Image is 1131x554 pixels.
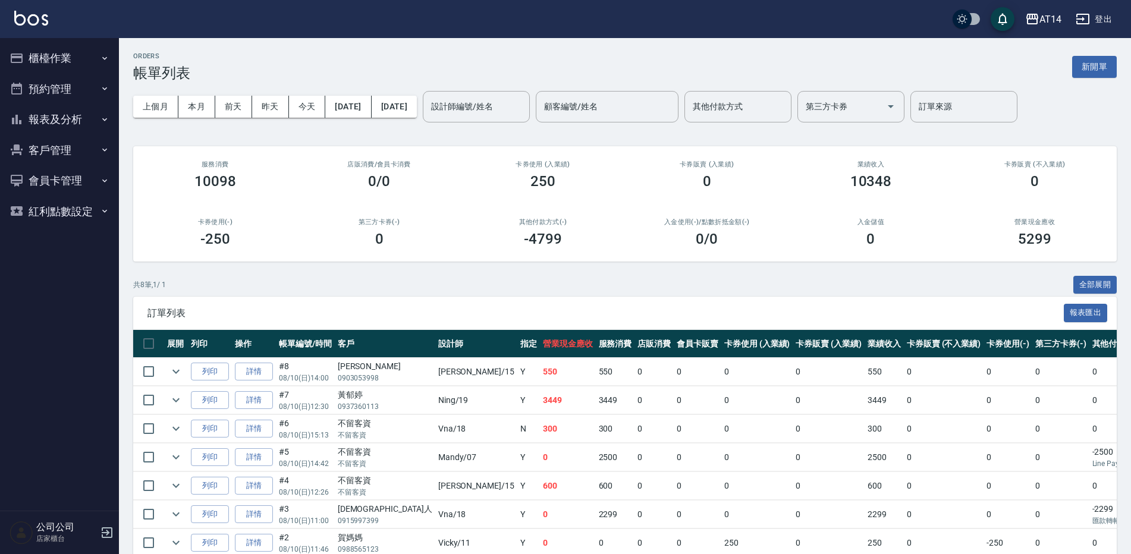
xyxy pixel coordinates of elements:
[338,487,432,498] p: 不留客資
[540,501,596,528] td: 0
[596,386,635,414] td: 3449
[147,218,283,226] h2: 卡券使用(-)
[435,443,517,471] td: Mandy /07
[191,477,229,495] button: 列印
[167,420,185,437] button: expand row
[517,358,540,386] td: Y
[967,160,1102,168] h2: 卡券販賣 (不入業績)
[338,389,432,401] div: 黃郁婷
[517,386,540,414] td: Y
[721,330,793,358] th: 卡券使用 (入業績)
[235,534,273,552] a: 詳情
[1039,12,1061,27] div: AT14
[1032,358,1089,386] td: 0
[5,74,114,105] button: 預約管理
[435,472,517,500] td: [PERSON_NAME] /15
[338,373,432,383] p: 0903053998
[235,477,273,495] a: 詳情
[215,96,252,118] button: 前天
[517,501,540,528] td: Y
[696,231,718,247] h3: 0 /0
[540,415,596,443] td: 300
[36,533,97,544] p: 店家櫃台
[540,472,596,500] td: 600
[634,330,674,358] th: 店販消費
[674,415,721,443] td: 0
[1072,56,1117,78] button: 新開單
[540,330,596,358] th: 營業現金應收
[1032,415,1089,443] td: 0
[1073,276,1117,294] button: 全部展開
[721,501,793,528] td: 0
[235,505,273,524] a: 詳情
[1020,7,1066,32] button: AT14
[866,231,875,247] h3: 0
[674,472,721,500] td: 0
[639,160,775,168] h2: 卡券販賣 (入業績)
[435,501,517,528] td: Vna /18
[235,420,273,438] a: 詳情
[517,472,540,500] td: Y
[1064,304,1108,322] button: 報表匯出
[252,96,289,118] button: 昨天
[338,401,432,412] p: 0937360113
[232,330,276,358] th: 操作
[984,358,1032,386] td: 0
[517,330,540,358] th: 指定
[312,218,447,226] h2: 第三方卡券(-)
[5,165,114,196] button: 會員卡管理
[475,160,611,168] h2: 卡券使用 (入業績)
[338,417,432,430] div: 不留客資
[984,501,1032,528] td: 0
[167,391,185,409] button: expand row
[475,218,611,226] h2: 其他付款方式(-)
[793,415,865,443] td: 0
[325,96,371,118] button: [DATE]
[289,96,326,118] button: 今天
[435,358,517,386] td: [PERSON_NAME] /15
[276,501,335,528] td: #3
[368,173,390,190] h3: 0/0
[338,474,432,487] div: 不留客資
[276,472,335,500] td: #4
[276,386,335,414] td: #7
[530,173,555,190] h3: 250
[793,472,865,500] td: 0
[991,7,1014,31] button: save
[634,358,674,386] td: 0
[1032,386,1089,414] td: 0
[540,386,596,414] td: 3449
[279,373,332,383] p: 08/10 (日) 14:00
[865,386,904,414] td: 3449
[904,472,984,500] td: 0
[435,386,517,414] td: Ning /19
[984,330,1032,358] th: 卡券使用(-)
[235,448,273,467] a: 詳情
[191,420,229,438] button: 列印
[674,501,721,528] td: 0
[596,358,635,386] td: 550
[279,487,332,498] p: 08/10 (日) 12:26
[634,443,674,471] td: 0
[276,358,335,386] td: #8
[5,104,114,135] button: 報表及分析
[167,477,185,495] button: expand row
[721,386,793,414] td: 0
[1072,61,1117,72] a: 新開單
[1018,231,1051,247] h3: 5299
[596,415,635,443] td: 300
[1071,8,1117,30] button: 登出
[793,358,865,386] td: 0
[865,501,904,528] td: 2299
[191,505,229,524] button: 列印
[279,401,332,412] p: 08/10 (日) 12:30
[984,472,1032,500] td: 0
[793,330,865,358] th: 卡券販賣 (入業績)
[904,358,984,386] td: 0
[984,443,1032,471] td: 0
[1031,173,1039,190] h3: 0
[178,96,215,118] button: 本月
[967,218,1102,226] h2: 營業現金應收
[721,472,793,500] td: 0
[721,415,793,443] td: 0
